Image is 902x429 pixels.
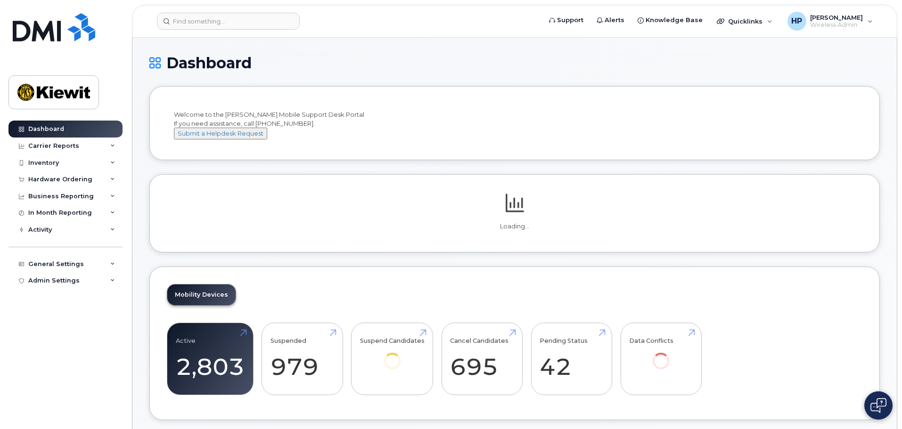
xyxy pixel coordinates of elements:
div: Welcome to the [PERSON_NAME] Mobile Support Desk Portal If you need assistance, call [PHONE_NUMBER]. [174,110,855,139]
a: Suspended 979 [271,328,334,390]
a: Data Conflicts [629,328,693,382]
img: Open chat [870,398,886,413]
a: Submit a Helpdesk Request [174,130,267,137]
button: Submit a Helpdesk Request [174,128,267,139]
p: Loading... [167,222,862,231]
a: Active 2,803 [176,328,245,390]
a: Mobility Devices [167,284,236,305]
h1: Dashboard [149,55,880,71]
a: Pending Status 42 [540,328,603,390]
a: Suspend Candidates [360,328,425,382]
a: Cancel Candidates 695 [450,328,514,390]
